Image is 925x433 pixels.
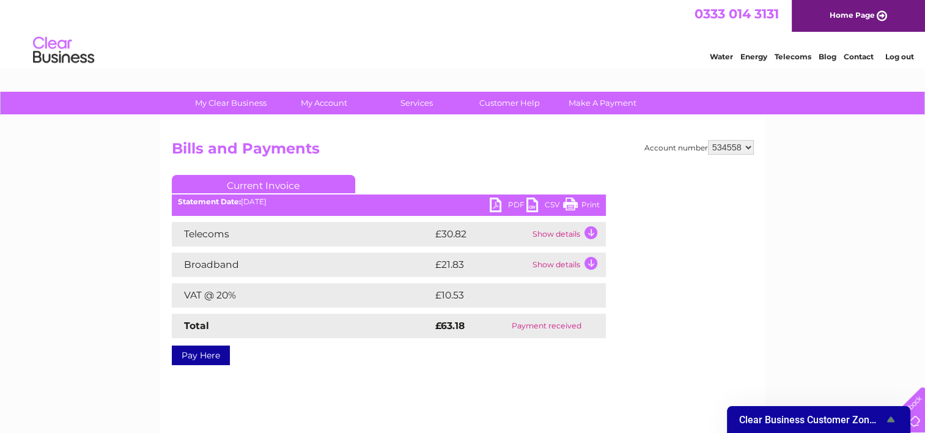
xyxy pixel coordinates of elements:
[172,140,754,163] h2: Bills and Payments
[885,52,913,61] a: Log out
[490,198,526,215] a: PDF
[740,52,767,61] a: Energy
[775,52,811,61] a: Telecoms
[172,346,230,365] a: Pay Here
[432,253,529,277] td: £21.83
[184,320,209,331] strong: Total
[435,320,465,331] strong: £63.18
[529,253,606,277] td: Show details
[552,92,653,114] a: Make A Payment
[563,198,600,215] a: Print
[172,222,432,246] td: Telecoms
[695,6,779,21] a: 0333 014 3131
[172,175,355,193] a: Current Invoice
[172,283,432,308] td: VAT @ 20%
[529,222,606,246] td: Show details
[366,92,467,114] a: Services
[459,92,560,114] a: Customer Help
[32,32,95,69] img: logo.png
[644,140,754,155] div: Account number
[273,92,374,114] a: My Account
[487,314,606,338] td: Payment received
[739,412,898,427] button: Show survey - Clear Business Customer Zone Survey
[526,198,563,215] a: CSV
[739,414,883,426] span: Clear Business Customer Zone Survey
[172,198,606,206] div: [DATE]
[432,222,529,246] td: £30.82
[710,52,733,61] a: Water
[819,52,836,61] a: Blog
[174,7,752,59] div: Clear Business is a trading name of Verastar Limited (registered in [GEOGRAPHIC_DATA] No. 3667643...
[844,52,874,61] a: Contact
[432,283,580,308] td: £10.53
[172,253,432,277] td: Broadband
[178,197,241,206] b: Statement Date:
[180,92,281,114] a: My Clear Business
